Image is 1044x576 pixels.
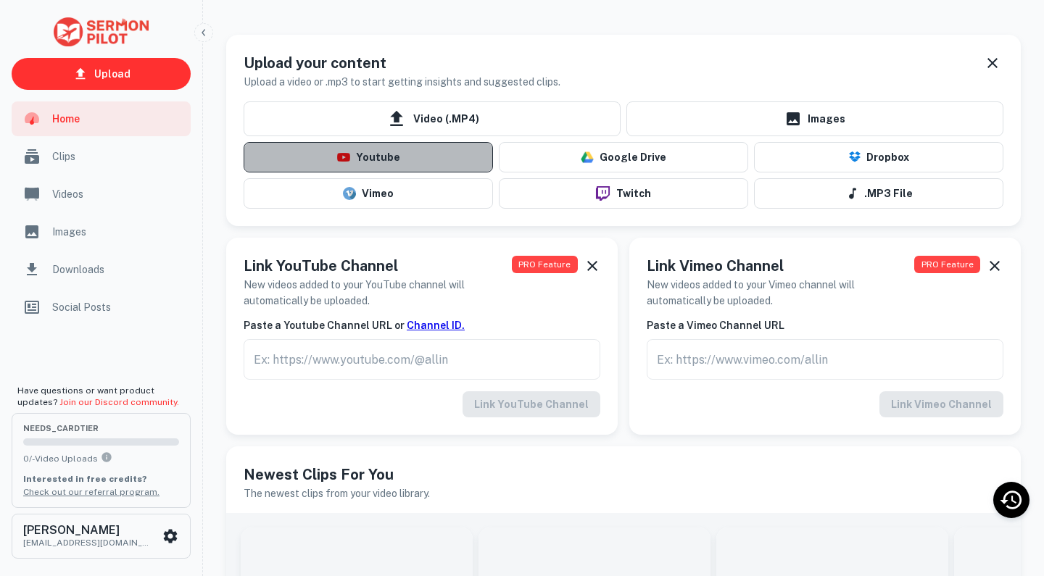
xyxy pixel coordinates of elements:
[52,149,182,164] span: Clips
[754,178,1003,209] button: .MP3 File
[647,391,1003,417] div: This feature is available to PRO users only.
[499,178,748,209] button: Twitch
[993,482,1029,518] div: Recent Activity
[244,464,1003,485] h5: Newest Clips For You
[337,153,350,162] img: youtube-logo.png
[647,339,1003,380] div: This feature is available to PRO users only.
[244,52,560,74] h5: Upload your content
[23,472,179,485] p: Interested in free credits?
[244,101,621,136] span: Video (.MP4)
[12,290,191,325] a: Social Posts
[12,139,191,174] a: Clips
[244,339,600,380] input: Ex: https://www.youtube.com/@allin
[54,17,148,46] img: sermonpilot.png
[23,525,154,536] h6: [PERSON_NAME]
[52,224,182,240] span: Images
[23,487,159,497] a: Check out our referral program.
[59,397,179,407] a: Join our Discord community.
[244,339,600,380] div: This feature is available to PRO users only.
[12,413,191,507] button: needs_cardTier0/-Video UploadsYou can upload 0 videos per month on the needs_card tier. Upgrade t...
[647,317,1003,333] h6: Paste a Vimeo Channel URL
[914,256,980,273] span: This feature is available to PRO users only. Upgrade your plan now!
[52,186,182,202] span: Videos
[244,178,493,209] button: Vimeo
[12,177,191,212] a: Videos
[986,255,1003,277] button: Dismiss
[94,66,130,82] p: Upload
[244,485,1003,501] h6: The newest clips from your video library.
[23,451,179,465] p: 0 / - Video Uploads
[244,277,512,309] h6: New videos added to your YouTube channel will automatically be uploaded.
[499,142,748,172] button: Google Drive
[244,391,600,417] div: This feature is available to PRO users only.
[244,317,600,333] h6: Paste a Youtube Channel URL or
[647,255,914,277] h5: Link Vimeo Channel
[52,299,182,315] span: Social Posts
[101,451,112,463] svg: You can upload 0 videos per month on the needs_card tier. Upgrade to upload more.
[590,186,616,201] img: twitch-logo.png
[982,52,1003,74] button: Dismiss
[17,385,179,407] span: Have questions or want product updates?
[581,151,594,164] img: drive-logo.png
[52,111,182,127] span: Home
[584,255,600,277] button: Dismiss
[23,536,154,549] p: [EMAIL_ADDRESS][DOMAIN_NAME]
[754,142,1003,172] button: Dropbox
[647,277,914,309] h6: New videos added to your Vimeo channel will automatically be uploaded.
[626,101,1003,136] a: Images
[244,142,493,172] button: Youtube
[512,256,578,273] span: This feature is available to PRO users only. Upgrade your plan now!
[244,255,512,277] h5: Link YouTube Channel
[23,425,179,433] span: needs_card Tier
[12,514,191,559] button: [PERSON_NAME][EMAIL_ADDRESS][DOMAIN_NAME]
[12,101,191,136] a: Home
[849,151,861,164] img: Dropbox Logo
[647,339,1003,380] input: Ex: https://www.vimeo.com/allin
[407,320,465,331] a: Channel ID.
[52,262,182,277] span: Downloads
[343,187,356,200] img: vimeo-logo.svg
[12,58,191,90] a: Upload
[12,252,191,287] a: Downloads
[244,74,560,90] h6: Upload a video or .mp3 to start getting insights and suggested clips.
[12,214,191,249] a: Images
